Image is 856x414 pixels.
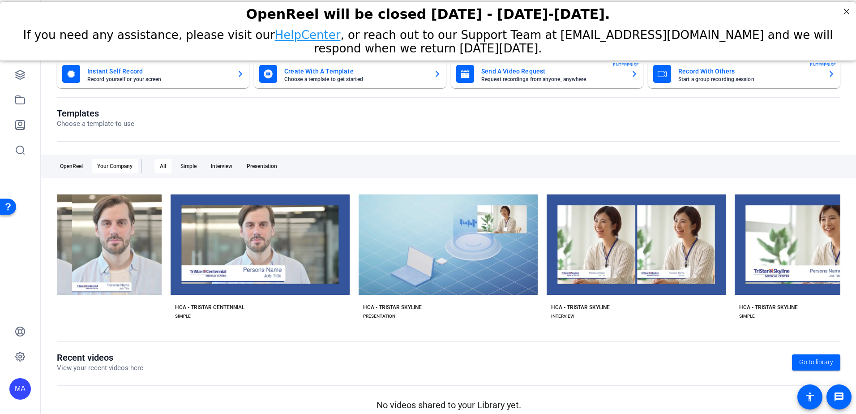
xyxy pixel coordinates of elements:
mat-card-title: Send A Video Request [481,66,624,77]
div: HCA - TRISTAR SKYLINE [363,304,422,311]
div: OpenReel will be closed [DATE] - [DATE]-[DATE]. [11,4,845,20]
button: Create With A TemplateChoose a template to get started [254,60,446,88]
mat-icon: message [834,392,844,402]
mat-card-title: Create With A Template [284,66,427,77]
span: ENTERPRISE [613,61,639,68]
span: If you need any assistance, please visit our , or reach out to our Support Team at [EMAIL_ADDRESS... [23,26,833,53]
span: ENTERPRISE [810,61,836,68]
div: Presentation [241,159,282,173]
div: HCA - TRISTAR SKYLINE [739,304,798,311]
h1: Recent videos [57,352,143,363]
button: Send A Video RequestRequest recordings from anyone, anywhereENTERPRISE [451,60,643,88]
div: PRESENTATION [363,313,395,320]
p: Choose a template to use [57,119,134,129]
a: Go to library [792,354,840,371]
p: View your recent videos here [57,363,143,373]
mat-card-title: Record With Others [678,66,821,77]
a: HelpCenter [275,26,341,39]
div: SIMPLE [175,313,191,320]
span: Go to library [799,358,833,367]
div: Your Company [92,159,138,173]
button: Record With OthersStart a group recording sessionENTERPRISE [648,60,840,88]
div: SIMPLE [739,313,755,320]
h1: Templates [57,108,134,119]
div: MA [9,378,31,400]
mat-icon: accessibility [805,392,815,402]
div: OpenReel [55,159,88,173]
div: HCA - TRISTAR SKYLINE [551,304,610,311]
mat-card-subtitle: Request recordings from anyone, anywhere [481,77,624,82]
p: No videos shared to your Library yet. [57,398,840,412]
mat-card-title: Instant Self Record [87,66,230,77]
div: HCA - TRISTAR CENTENNIAL [175,304,244,311]
div: Simple [175,159,202,173]
button: Instant Self RecordRecord yourself or your screen [57,60,249,88]
mat-card-subtitle: Choose a template to get started [284,77,427,82]
div: Interview [205,159,238,173]
div: All [154,159,171,173]
mat-card-subtitle: Start a group recording session [678,77,821,82]
mat-card-subtitle: Record yourself or your screen [87,77,230,82]
div: INTERVIEW [551,313,574,320]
